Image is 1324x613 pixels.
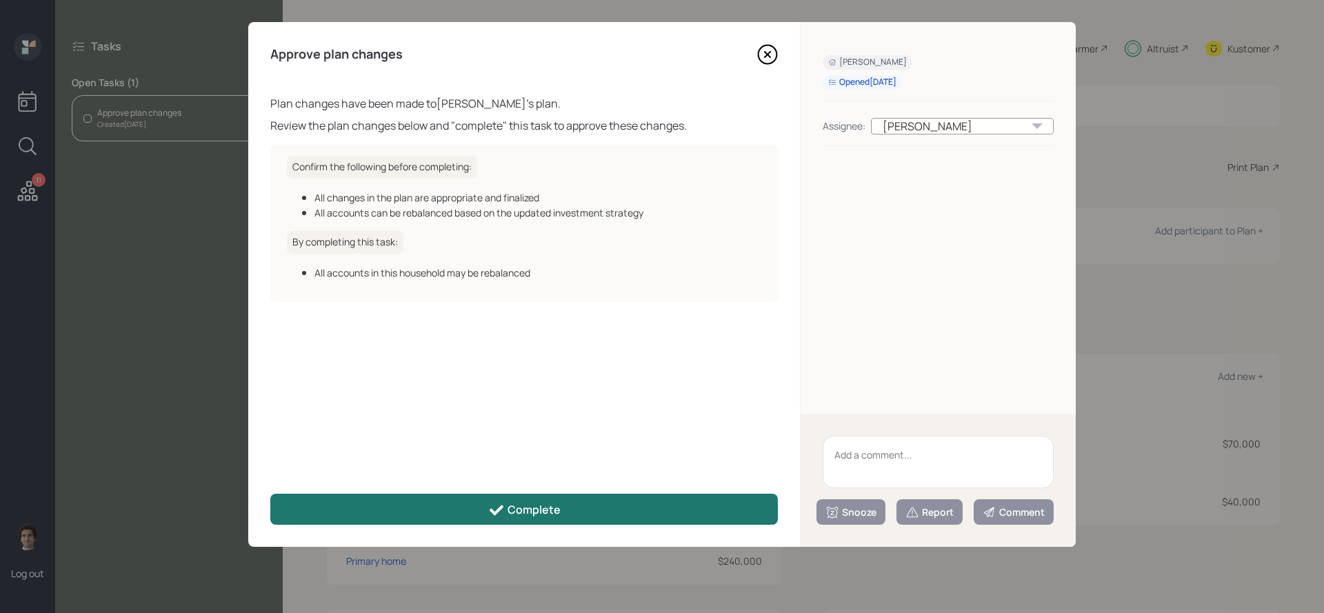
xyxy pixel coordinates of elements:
[287,156,477,179] h6: Confirm the following before completing:
[314,265,761,280] div: All accounts in this household may be rebalanced
[896,499,963,525] button: Report
[828,57,907,68] div: [PERSON_NAME]
[270,95,778,112] div: Plan changes have been made to [PERSON_NAME] 's plan.
[314,205,761,220] div: All accounts can be rebalanced based on the updated investment strategy
[828,77,896,88] div: Opened [DATE]
[287,231,403,254] h6: By completing this task:
[270,47,403,62] h4: Approve plan changes
[314,190,761,205] div: All changes in the plan are appropriate and finalized
[871,118,1054,134] div: [PERSON_NAME]
[488,502,561,519] div: Complete
[983,505,1045,519] div: Comment
[270,494,778,525] button: Complete
[816,499,885,525] button: Snooze
[823,119,865,133] div: Assignee:
[825,505,876,519] div: Snooze
[905,505,954,519] div: Report
[974,499,1054,525] button: Comment
[270,117,778,134] div: Review the plan changes below and "complete" this task to approve these changes.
